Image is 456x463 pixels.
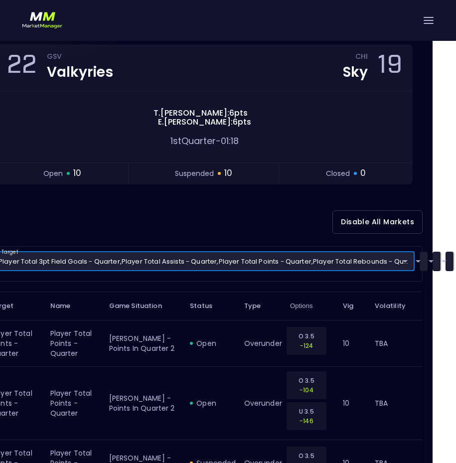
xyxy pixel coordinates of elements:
[420,252,428,271] div: target
[109,302,175,310] span: Game Situation
[293,407,320,416] p: U 3.5
[7,53,37,83] div: 22
[360,167,366,180] span: 0
[339,320,370,366] td: 10
[155,118,254,127] span: E . [PERSON_NAME] : 6 pts
[371,320,423,366] td: TBA
[22,10,62,31] img: logo
[46,366,105,440] td: Player Total Points - Quarter
[371,366,423,440] td: TBA
[378,53,402,83] div: 19
[326,168,350,179] span: closed
[286,292,339,320] th: Options
[190,338,236,348] div: open
[343,302,366,310] span: Vig
[190,398,236,408] div: open
[293,451,320,461] p: O 3.5
[151,109,251,118] span: T . [PERSON_NAME] : 6 pts
[224,167,232,180] span: 10
[190,302,225,310] span: Status
[293,341,320,350] p: -124
[47,63,113,81] div: Valkyries
[105,320,186,366] td: [PERSON_NAME] - Points in Quarter 2
[170,135,216,147] span: 1st Quarter
[216,135,221,147] span: -
[433,252,441,271] div: target
[240,366,286,440] td: overunder
[375,302,419,310] span: Volatility
[46,320,105,366] td: Player Total Points - Quarter
[221,135,239,147] span: 01:18
[446,252,454,271] div: target
[343,63,368,81] div: Sky
[43,168,63,179] span: open
[332,210,423,234] button: Disable All Markets
[293,385,320,395] p: -104
[50,302,84,310] span: Name
[240,320,286,366] td: overunder
[175,168,214,179] span: suspended
[293,376,320,385] p: O 3.5
[47,54,113,62] div: GSV
[105,366,186,440] td: [PERSON_NAME] - Points in Quarter 2
[244,302,274,310] span: Type
[339,366,370,440] td: 10
[73,167,81,180] span: 10
[355,54,368,62] div: CHI
[293,331,320,341] p: O 3.5
[1,249,18,256] label: target
[293,416,320,426] p: -146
